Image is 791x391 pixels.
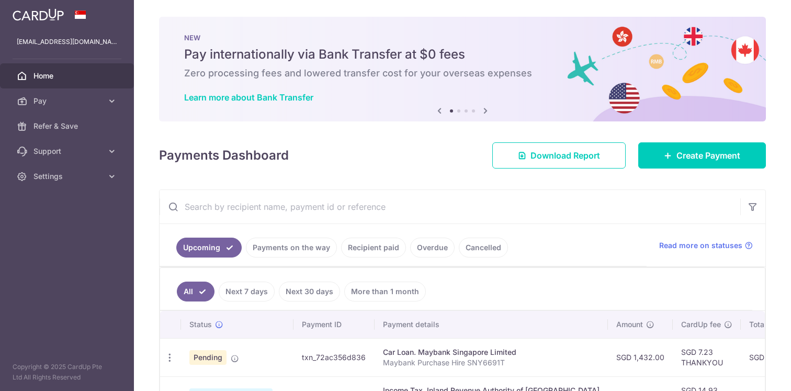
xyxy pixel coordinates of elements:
a: More than 1 month [344,282,426,301]
span: Pay [33,96,103,106]
td: txn_72ac356d836 [293,338,375,376]
a: Download Report [492,142,626,169]
img: Bank transfer banner [159,17,766,121]
p: Maybank Purchase Hire SNY6691T [383,358,600,368]
a: All [177,282,214,301]
span: Total amt. [749,319,784,330]
th: Payment details [375,311,608,338]
h5: Pay internationally via Bank Transfer at $0 fees [184,46,741,63]
h6: Zero processing fees and lowered transfer cost for your overseas expenses [184,67,741,80]
th: Payment ID [293,311,375,338]
a: Next 30 days [279,282,340,301]
span: Home [33,71,103,81]
a: Overdue [410,238,455,258]
a: Upcoming [176,238,242,258]
span: Pending [189,350,227,365]
img: CardUp [13,8,64,21]
a: Recipient paid [341,238,406,258]
td: SGD 7.23 THANKYOU [673,338,741,376]
a: Learn more about Bank Transfer [184,92,313,103]
span: Read more on statuses [659,240,742,251]
a: Cancelled [459,238,508,258]
a: Create Payment [638,142,766,169]
a: Payments on the way [246,238,337,258]
a: Next 7 days [219,282,275,301]
span: Create Payment [676,149,740,162]
p: [EMAIL_ADDRESS][DOMAIN_NAME] [17,37,117,47]
span: CardUp fee [681,319,721,330]
input: Search by recipient name, payment id or reference [160,190,740,224]
td: SGD 1,432.00 [608,338,673,376]
h4: Payments Dashboard [159,146,289,165]
span: Refer & Save [33,121,103,131]
span: Download Report [530,149,600,162]
span: Amount [616,319,643,330]
div: Car Loan. Maybank Singapore Limited [383,347,600,358]
p: NEW [184,33,741,42]
span: Status [189,319,212,330]
span: Support [33,146,103,157]
a: Read more on statuses [659,240,753,251]
span: Settings [33,171,103,182]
